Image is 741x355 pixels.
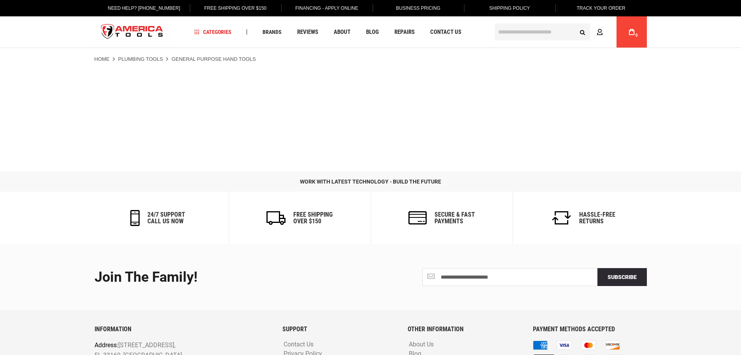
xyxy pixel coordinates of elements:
[172,56,256,62] strong: General Purpose Hand Tools
[427,27,465,37] a: Contact Us
[636,33,638,37] span: 0
[263,29,282,35] span: Brands
[430,29,461,35] span: Contact Us
[575,25,590,39] button: Search
[434,211,475,225] h6: secure & fast payments
[95,326,271,333] h6: INFORMATION
[194,29,231,35] span: Categories
[363,27,382,37] a: Blog
[95,18,170,47] img: America Tools
[624,16,639,48] a: 0
[95,18,170,47] a: store logo
[297,29,318,35] span: Reviews
[579,211,615,225] h6: Hassle-Free Returns
[330,27,354,37] a: About
[282,326,396,333] h6: SUPPORT
[391,27,418,37] a: Repairs
[597,268,647,286] button: Subscribe
[259,27,285,37] a: Brands
[608,274,637,280] span: Subscribe
[95,270,365,285] div: Join the Family!
[294,27,322,37] a: Reviews
[334,29,350,35] span: About
[282,341,315,348] a: Contact Us
[191,27,235,37] a: Categories
[147,211,185,225] h6: 24/7 support call us now
[293,211,333,225] h6: Free Shipping Over $150
[366,29,379,35] span: Blog
[408,326,521,333] h6: OTHER INFORMATION
[95,342,118,349] span: Address:
[489,5,530,11] span: Shipping Policy
[95,56,110,63] a: Home
[407,341,436,348] a: About Us
[394,29,415,35] span: Repairs
[118,56,163,63] a: Plumbing Tools
[533,326,646,333] h6: PAYMENT METHODS ACCEPTED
